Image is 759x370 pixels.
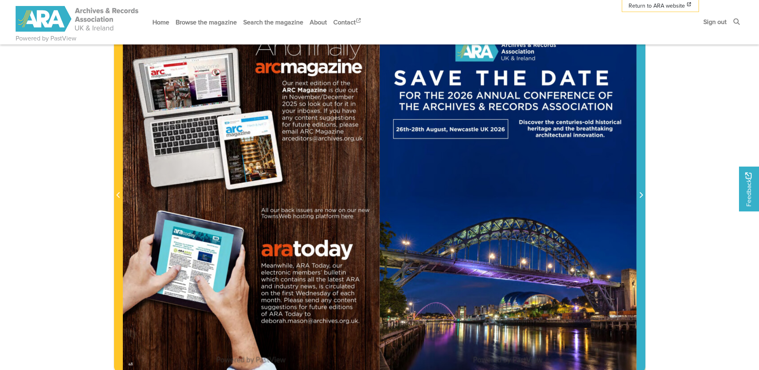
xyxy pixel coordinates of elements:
[240,12,306,33] a: Search the magazine
[744,172,753,206] span: Feedback
[16,6,140,32] img: ARA - ARC Magazine | Powered by PastView
[330,12,365,33] a: Contact
[629,2,685,10] span: Return to ARA website
[16,2,140,36] a: ARA - ARC Magazine | Powered by PastView logo
[16,34,76,43] a: Powered by PastView
[700,11,730,32] a: Sign out
[149,12,172,33] a: Home
[306,12,330,33] a: About
[739,167,759,211] a: Would you like to provide feedback?
[172,12,240,33] a: Browse the magazine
